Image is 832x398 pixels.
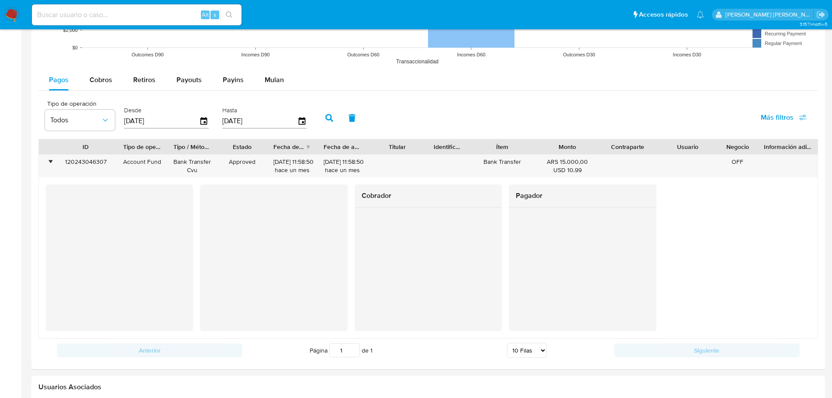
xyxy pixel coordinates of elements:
button: search-icon [220,9,238,21]
span: Alt [202,10,209,19]
p: gloria.villasanti@mercadolibre.com [725,10,814,19]
h2: Usuarios Asociados [38,383,818,391]
input: Buscar usuario o caso... [32,9,242,21]
a: Salir [816,10,825,19]
a: Notificaciones [697,11,704,18]
span: 3.157.1-hotfix-5 [800,21,828,28]
span: s [214,10,216,19]
span: Accesos rápidos [639,10,688,19]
